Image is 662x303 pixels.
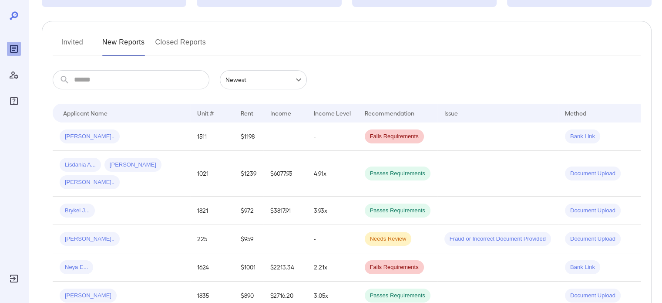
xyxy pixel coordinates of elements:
span: [PERSON_NAME] [104,161,161,169]
span: [PERSON_NAME].. [60,235,120,243]
span: Brykel J... [60,207,95,215]
span: Bank Link [565,263,600,272]
td: 3.93x [307,197,358,225]
span: Document Upload [565,292,621,300]
td: 225 [190,225,234,253]
button: New Reports [102,35,145,56]
span: Passes Requirements [365,292,430,300]
button: Invited [53,35,92,56]
td: 4.91x [307,151,358,197]
span: Fails Requirements [365,133,424,141]
div: Method [565,108,586,118]
span: Fraud or Incorrect Document Provided [444,235,551,243]
span: Passes Requirements [365,170,430,178]
td: $6077.93 [263,151,307,197]
td: $1198 [234,123,263,151]
div: Recommendation [365,108,414,118]
div: FAQ [7,94,21,108]
div: Newest [220,70,307,89]
div: Income Level [314,108,351,118]
span: Lisdania A... [60,161,101,169]
td: 1624 [190,253,234,282]
td: - [307,123,358,151]
td: - [307,225,358,253]
div: Manage Users [7,68,21,82]
div: Applicant Name [63,108,108,118]
span: Document Upload [565,235,621,243]
td: $972 [234,197,263,225]
span: Neya E... [60,263,93,272]
span: [PERSON_NAME].. [60,133,120,141]
div: Unit # [197,108,214,118]
div: Rent [241,108,255,118]
td: 1021 [190,151,234,197]
div: Issue [444,108,458,118]
td: $1239 [234,151,263,197]
span: Document Upload [565,207,621,215]
td: $2213.34 [263,253,307,282]
span: Passes Requirements [365,207,430,215]
span: Document Upload [565,170,621,178]
span: Fails Requirements [365,263,424,272]
span: Bank Link [565,133,600,141]
div: Log Out [7,272,21,286]
span: [PERSON_NAME].. [60,178,120,187]
div: Reports [7,42,21,56]
td: 1821 [190,197,234,225]
span: Needs Review [365,235,412,243]
div: Income [270,108,291,118]
td: 2.21x [307,253,358,282]
button: Closed Reports [155,35,206,56]
td: 1511 [190,123,234,151]
span: [PERSON_NAME] [60,292,117,300]
td: $1001 [234,253,263,282]
td: $3817.91 [263,197,307,225]
td: $959 [234,225,263,253]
